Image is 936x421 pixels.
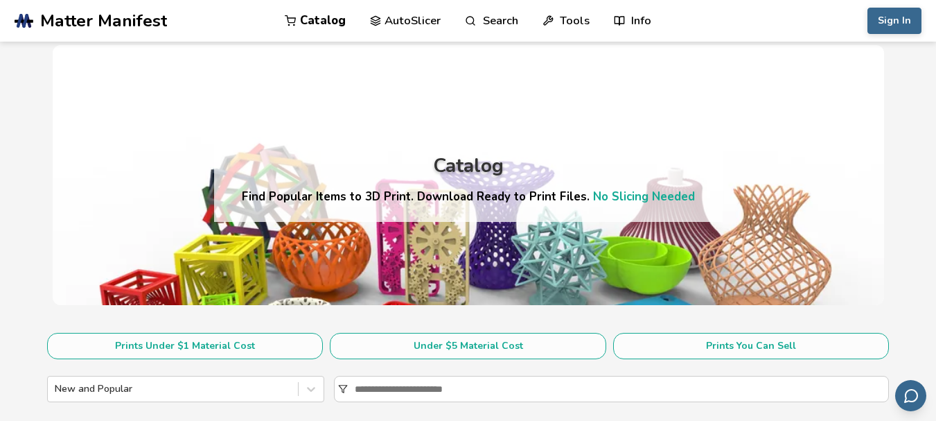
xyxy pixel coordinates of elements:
[613,333,890,359] button: Prints You Can Sell
[55,384,58,395] input: New and Popular
[242,189,695,205] h4: Find Popular Items to 3D Print. Download Ready to Print Files.
[433,155,504,177] div: Catalog
[867,8,921,34] button: Sign In
[330,333,606,359] button: Under $5 Material Cost
[40,11,167,31] span: Matter Manifest
[47,333,324,359] button: Prints Under $1 Material Cost
[593,189,695,205] a: No Slicing Needed
[895,380,926,411] button: Send feedback via email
